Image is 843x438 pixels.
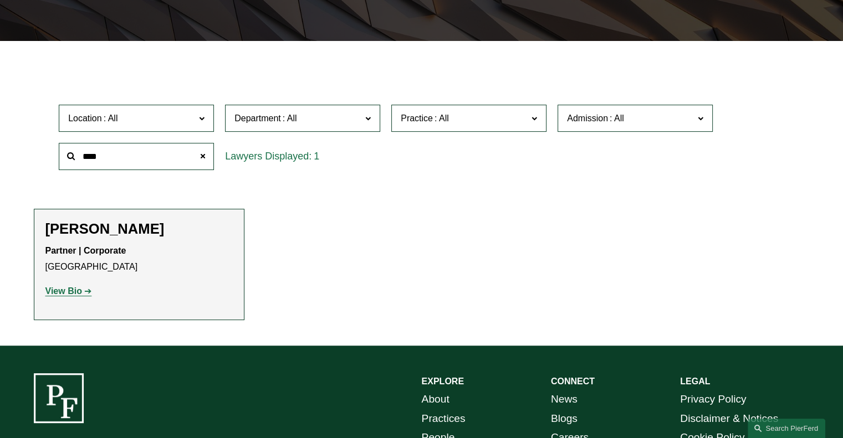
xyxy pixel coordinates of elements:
[45,286,82,296] strong: View Bio
[422,377,464,386] strong: EXPLORE
[234,114,281,123] span: Department
[68,114,102,123] span: Location
[680,390,746,409] a: Privacy Policy
[45,286,92,296] a: View Bio
[45,220,233,238] h2: [PERSON_NAME]
[551,377,595,386] strong: CONNECT
[567,114,608,123] span: Admission
[680,377,710,386] strong: LEGAL
[748,419,825,438] a: Search this site
[551,390,578,409] a: News
[45,243,233,275] p: [GEOGRAPHIC_DATA]
[680,409,778,429] a: Disclaimer & Notices
[401,114,433,123] span: Practice
[422,390,449,409] a: About
[314,151,319,162] span: 1
[551,409,578,429] a: Blogs
[422,409,466,429] a: Practices
[45,246,126,255] strong: Partner | Corporate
